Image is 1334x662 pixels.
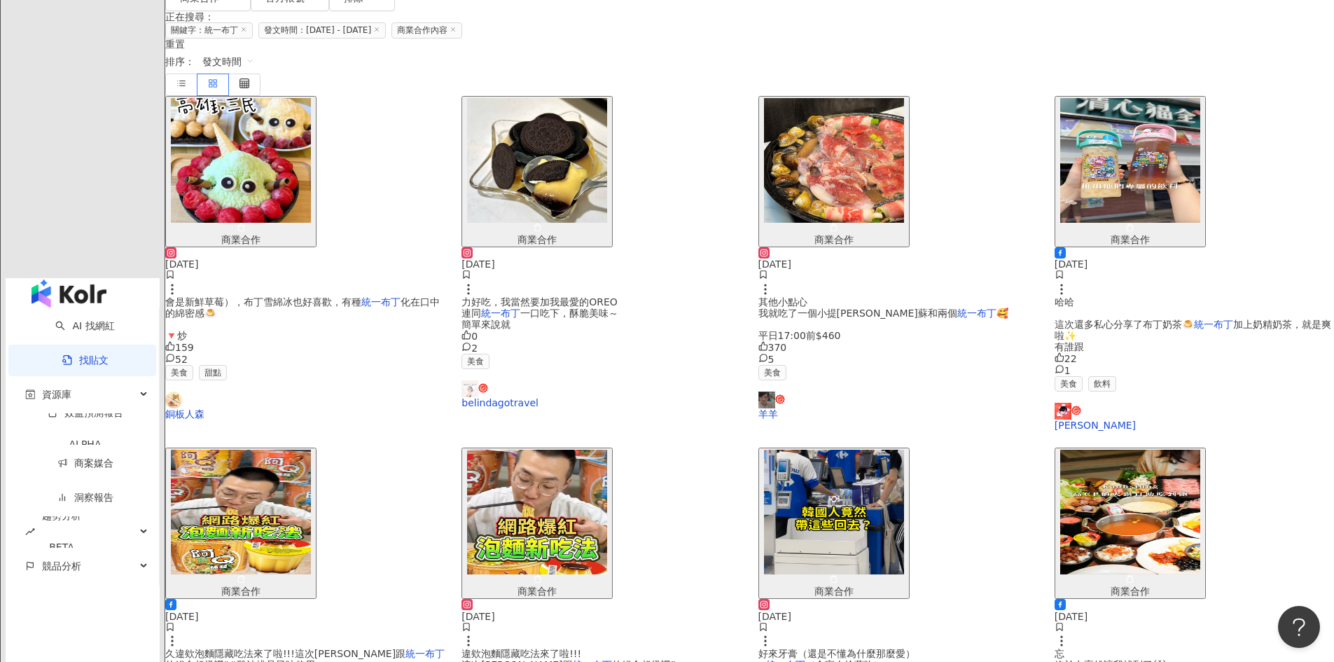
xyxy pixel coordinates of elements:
div: [DATE] [461,258,741,270]
div: [DATE] [165,611,445,622]
iframe: Help Scout Beacon - Open [1278,606,1320,648]
span: 美食 [758,365,786,380]
div: [DATE] [1055,611,1334,622]
img: post-image [467,450,607,574]
mark: 統一布丁 [957,308,996,319]
span: 會是新鮮草莓），布丁雪綿冰也好喜歡，有種 [165,296,361,308]
mark: 統一布丁 [361,296,401,308]
a: KOL Avatarbelindagotravel [461,380,741,408]
a: 洞察報告 [57,492,113,503]
div: [DATE] [461,611,741,622]
span: 加上奶精奶茶，就是爽啦✨ 有誰跟 [1055,319,1331,352]
span: 競品分析 [42,551,81,582]
span: rise [25,527,35,537]
img: post-image [1060,98,1200,223]
span: 發文時間 [202,50,254,73]
button: 商業合作 [1055,448,1206,599]
a: KOL Avatar[PERSON_NAME] [1055,403,1334,431]
img: post-image [467,98,607,223]
div: 商業合作 [1060,234,1200,245]
div: 370 [758,341,1038,353]
img: post-image [764,98,904,223]
span: 美食 [1055,376,1083,392]
div: 商業合作 [764,234,904,245]
img: post-image [1060,450,1200,574]
div: BETA [42,532,81,563]
div: 重置 [165,39,1334,50]
a: 找貼文 [62,354,109,366]
button: 商業合作 [461,448,613,599]
mark: 統一布丁 [1194,319,1233,330]
div: 52 [165,353,445,365]
span: 飲料 [1088,376,1116,392]
div: 商業合作 [467,234,607,245]
div: 商業合作 [764,586,904,597]
div: 商業合作 [1060,586,1200,597]
img: KOL Avatar [758,392,775,408]
button: 商業合作 [165,96,317,247]
img: KOL Avatar [461,380,478,397]
div: 2 [461,342,741,354]
mark: 統一布丁 [405,648,445,659]
span: 美食 [165,365,193,380]
span: 正在搜尋 ： [165,11,214,22]
a: KOL Avatar羊羊 [758,392,1038,420]
button: 商業合作 [758,96,910,247]
span: 一口吃下，酥脆美味～ 簡單來說就 [461,308,618,330]
span: 久違欸泡麵隱藏吃法來了啦!!!這次[PERSON_NAME]跟 [165,648,405,659]
div: [DATE] [758,611,1038,622]
div: 排序： [165,50,1334,74]
div: 1 [1055,364,1334,376]
span: 🥰 平日17:00前$460 [758,308,1008,341]
img: KOL Avatar [1055,403,1071,420]
span: 趨勢分析 [42,500,81,563]
button: 商業合作 [461,96,613,247]
div: 22 [1055,352,1334,364]
mark: 統一布丁 [481,308,520,319]
span: 力好吃，我當然要加我最愛的OREO 連同 [461,296,618,319]
div: 5 [758,353,1038,365]
div: 商業合作 [467,586,607,597]
div: [DATE] [758,258,1038,270]
div: [DATE] [1055,258,1334,270]
span: 其他小點心 我就吃了一個小提[PERSON_NAME]蘇和兩個 [758,296,957,319]
button: 商業合作 [165,448,317,599]
div: 0 [461,330,741,342]
button: 商業合作 [758,448,910,599]
img: post-image [171,98,311,223]
img: post-image [764,450,904,574]
a: KOL Avatar銅板人森 [165,392,445,420]
span: 甜點 [199,365,227,380]
span: 美食 [461,354,489,369]
span: 哈哈 這次還多私心分享了布丁奶茶🍮 [1055,296,1194,330]
a: 商案媒合 [57,457,113,469]
div: 商業合作 [171,586,311,597]
img: KOL Avatar [165,392,182,408]
span: 關鍵字：統一布丁 [165,22,253,39]
a: searchAI 找網紅 [55,320,114,331]
img: logo [32,280,106,308]
span: 資源庫 [42,379,71,411]
img: post-image [171,450,311,574]
div: 159 [165,341,445,353]
button: 商業合作 [1055,96,1206,247]
div: [DATE] [165,258,445,270]
a: 效益預測報告ALPHA [25,407,145,460]
span: 發文時間：[DATE] - [DATE] [258,22,386,39]
div: 商業合作 [171,234,311,245]
span: 商業合作內容 [391,22,462,39]
span: 化在口中的綿密感🍮 ⁡ 🔻炒 [165,296,440,341]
